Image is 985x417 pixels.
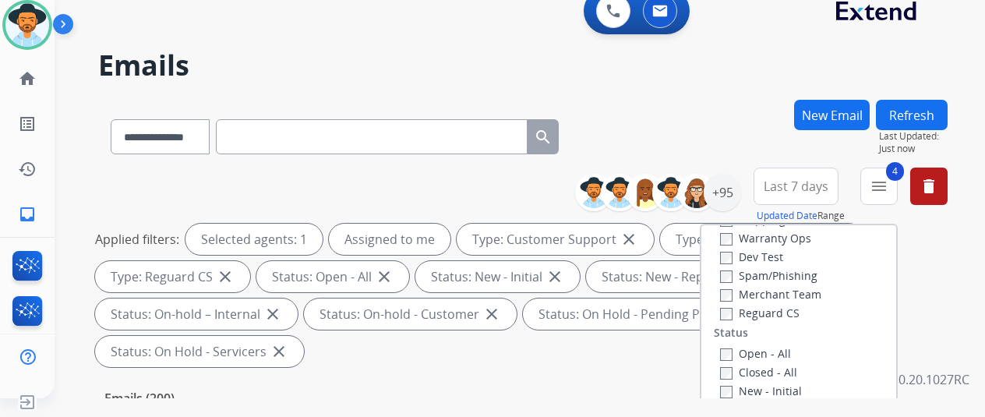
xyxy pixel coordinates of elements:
div: Status: On-hold – Internal [95,299,298,330]
img: avatar [5,3,49,47]
label: Status [714,325,748,341]
mat-icon: history [18,160,37,178]
span: Range [757,209,845,222]
p: Emails (200) [98,389,181,408]
label: Spam/Phishing [720,268,817,283]
p: Applied filters: [95,230,179,249]
mat-icon: close [270,342,288,361]
input: Warranty Ops [720,233,733,246]
input: Dev Test [720,252,733,264]
mat-icon: inbox [18,205,37,224]
button: Last 7 days [754,168,838,205]
mat-icon: close [375,267,394,286]
input: Spam/Phishing [720,270,733,283]
label: Merchant Team [720,287,821,302]
input: Closed - All [720,367,733,380]
div: Status: On-hold - Customer [304,299,517,330]
div: Selected agents: 1 [185,224,323,255]
span: Last 7 days [764,183,828,189]
div: Type: Shipping Protection [660,224,864,255]
div: Status: New - Reply [586,261,750,292]
mat-icon: list_alt [18,115,37,133]
mat-icon: close [216,267,235,286]
mat-icon: close [620,230,638,249]
button: New Email [794,100,870,130]
mat-icon: close [545,267,564,286]
input: New - Initial [720,386,733,398]
mat-icon: delete [920,177,938,196]
p: 0.20.1027RC [899,370,969,389]
label: Dev Test [720,249,783,264]
label: Open - All [720,346,791,361]
div: Status: New - Initial [415,261,580,292]
mat-icon: menu [870,177,888,196]
div: +95 [704,174,741,211]
button: Updated Date [757,210,817,222]
div: Status: Open - All [256,261,409,292]
input: Reguard CS [720,308,733,320]
div: Assigned to me [329,224,450,255]
label: New - Initial [720,383,802,398]
mat-icon: home [18,69,37,88]
button: 4 [860,168,898,205]
div: Status: On Hold - Pending Parts [523,299,761,330]
span: Just now [879,143,948,155]
mat-icon: close [263,305,282,323]
span: 4 [886,162,904,181]
div: Type: Reguard CS [95,261,250,292]
div: Status: On Hold - Servicers [95,336,304,367]
input: Merchant Team [720,289,733,302]
mat-icon: search [534,128,553,147]
h2: Emails [98,50,948,81]
label: Closed - All [720,365,797,380]
button: Refresh [876,100,948,130]
div: Type: Customer Support [457,224,654,255]
label: Reguard CS [720,306,800,320]
mat-icon: close [482,305,501,323]
label: Shipping Protection [720,212,842,227]
input: Open - All [720,348,733,361]
label: Warranty Ops [720,231,811,246]
span: Last Updated: [879,130,948,143]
